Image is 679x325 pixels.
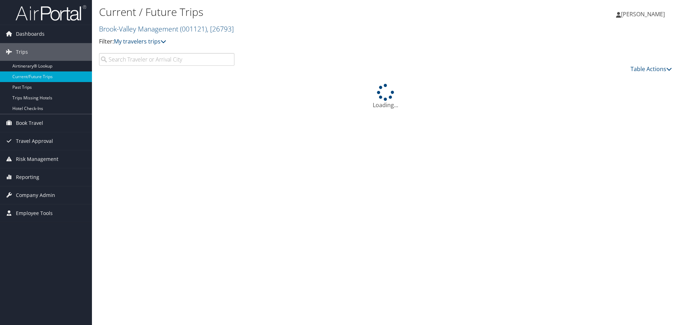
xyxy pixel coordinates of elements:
span: Company Admin [16,186,55,204]
span: Employee Tools [16,204,53,222]
span: , [ 26793 ] [207,24,234,34]
div: Loading... [99,84,672,109]
p: Filter: [99,37,481,46]
span: Risk Management [16,150,58,168]
h1: Current / Future Trips [99,5,481,19]
input: Search Traveler or Arrival City [99,53,234,66]
span: Book Travel [16,114,43,132]
span: Dashboards [16,25,45,43]
img: airportal-logo.png [16,5,86,21]
a: My travelers trips [114,37,166,45]
span: [PERSON_NAME] [621,10,665,18]
span: ( 001121 ) [180,24,207,34]
a: [PERSON_NAME] [616,4,672,25]
a: Table Actions [631,65,672,73]
span: Reporting [16,168,39,186]
span: Trips [16,43,28,61]
span: Travel Approval [16,132,53,150]
a: Brook-Valley Management [99,24,234,34]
